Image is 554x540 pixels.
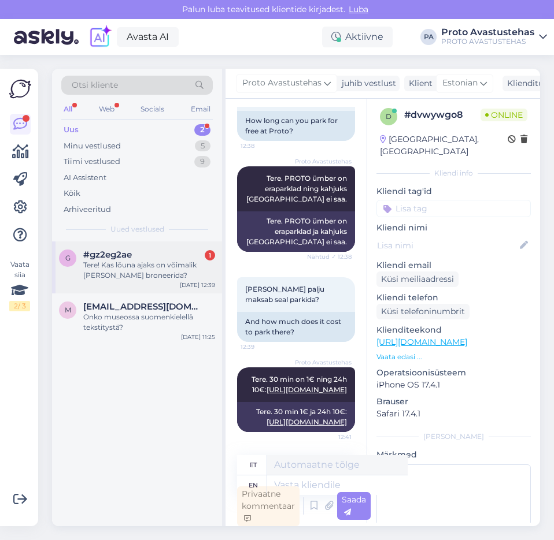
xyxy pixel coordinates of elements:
div: Kliendi info [376,168,531,178]
p: Kliendi email [376,259,531,271]
a: [URL][DOMAIN_NAME] [376,337,467,347]
div: Vaata siia [9,259,30,311]
span: Nähtud ✓ 12:38 [307,252,352,261]
span: Luba [345,4,372,14]
span: Proto Avastustehas [295,358,352,367]
span: [PERSON_NAME] palju maksab seal parkida? [245,285,326,304]
a: [URL][DOMAIN_NAME] [267,385,347,394]
div: Klienditugi [503,77,552,90]
img: Askly Logo [9,78,31,100]
div: Onko museossa suomenkielellä tekstitystä? [83,312,215,333]
div: 2 / 3 [9,301,30,311]
div: Minu vestlused [64,140,121,152]
span: g [65,254,71,262]
span: Otsi kliente [72,79,118,91]
p: Operatsioonisüsteem [376,367,531,379]
div: AI Assistent [64,172,106,184]
div: # dvwywgo8 [404,108,481,122]
div: Proto Avastustehas [441,28,534,37]
span: Proto Avastustehas [295,157,352,166]
span: d [386,112,392,121]
div: Küsi meiliaadressi [376,271,459,287]
div: et [249,455,257,475]
span: Estonian [442,77,478,90]
p: Märkmed [376,449,531,461]
div: Tiimi vestlused [64,156,120,167]
div: Email [189,102,213,117]
p: Brauser [376,396,531,408]
p: iPhone OS 17.4.1 [376,379,531,391]
span: 12:41 [308,433,352,441]
img: explore-ai [88,25,112,49]
div: Socials [138,102,167,117]
div: 1 [205,250,215,260]
span: #gz2eg2ae [83,249,132,260]
span: Uued vestlused [110,224,164,234]
div: PROTO AVASTUSTEHAS [441,37,534,46]
div: Tere. PROTO ümber on eraparklad ja kahjuks [GEOGRAPHIC_DATA] ei saa. [237,211,355,252]
div: Web [97,102,117,117]
div: Kõik [64,188,80,199]
p: Kliendi nimi [376,222,531,234]
p: Vaata edasi ... [376,352,531,362]
div: en [249,475,258,495]
a: Proto AvastustehasPROTO AVASTUSTEHAS [441,28,547,46]
div: Arhiveeritud [64,204,111,215]
p: Klienditeekond [376,324,531,336]
div: How long can you park for free at Proto? [237,111,355,141]
div: All [61,102,75,117]
a: Avasta AI [117,27,179,47]
span: marjosuonpaa@gmail.com [83,301,204,312]
div: [DATE] 12:39 [180,281,215,289]
span: 12:38 [241,141,284,150]
div: 2 [194,124,210,136]
span: Tere. 30 min on 1€ ning 24h 10€: [252,375,349,394]
div: Tere! Kas lõuna ajaks on võimalik [PERSON_NAME] broneerida? [83,260,215,281]
div: Aktiivne [322,27,393,47]
span: m [65,306,71,314]
p: Kliendi tag'id [376,185,531,198]
span: Saada [342,494,366,517]
input: Lisa tag [376,200,531,217]
input: Lisa nimi [377,239,518,252]
div: PA [420,29,437,45]
div: [PERSON_NAME] [376,431,531,442]
span: Proto Avastustehas [242,77,322,90]
span: Online [481,109,527,121]
a: [URL][DOMAIN_NAME] [267,418,347,426]
div: And how much does it cost to park there? [237,312,355,342]
div: Uus [64,124,79,136]
span: 12:39 [241,342,284,351]
p: Safari 17.4.1 [376,408,531,420]
div: Küsi telefoninumbrit [376,304,470,319]
div: [DATE] 11:25 [181,333,215,341]
div: 5 [195,140,210,152]
div: Klient [404,77,433,90]
div: 9 [194,156,210,167]
div: Tere. 30 min 1€ ja 24h 10€: [237,402,355,432]
span: Tere. PROTO ümber on eraparklad ning kahjuks [GEOGRAPHIC_DATA] ei saa. [246,174,349,203]
div: [GEOGRAPHIC_DATA], [GEOGRAPHIC_DATA] [380,133,508,158]
p: Kliendi telefon [376,292,531,304]
div: Privaatne kommentaar [237,486,300,526]
div: juhib vestlust [337,77,396,90]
